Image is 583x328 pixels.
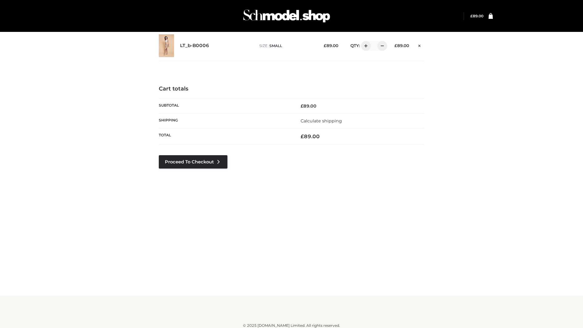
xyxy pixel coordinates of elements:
bdi: 89.00 [324,43,338,48]
img: Schmodel Admin 964 [241,4,332,28]
span: £ [301,133,304,139]
span: SMALL [269,43,282,48]
span: £ [394,43,397,48]
bdi: 89.00 [470,14,483,18]
th: Shipping [159,113,291,128]
h4: Cart totals [159,86,424,92]
th: Total [159,128,291,145]
span: £ [470,14,473,18]
bdi: 89.00 [394,43,409,48]
bdi: 89.00 [301,133,320,139]
p: size : [259,43,314,49]
span: £ [301,103,303,109]
span: £ [324,43,326,48]
a: £89.00 [470,14,483,18]
bdi: 89.00 [301,103,316,109]
th: Subtotal [159,98,291,113]
div: QTY: [344,41,385,51]
a: LT_b-B0006 [180,43,209,49]
a: Remove this item [415,41,424,49]
a: Calculate shipping [301,118,342,124]
a: Proceed to Checkout [159,155,227,169]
